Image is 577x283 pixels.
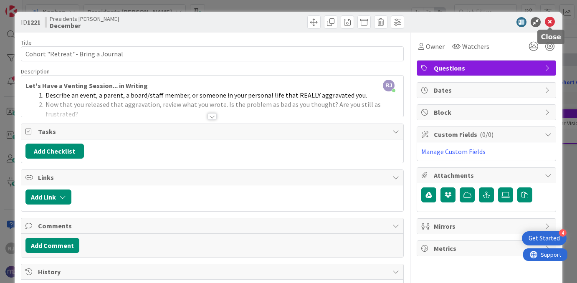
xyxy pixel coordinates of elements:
span: Support [18,1,38,11]
span: Tasks [38,126,389,136]
div: Open Get Started checklist, remaining modules: 4 [522,231,567,245]
span: Description [21,68,50,75]
span: Custom Fields [434,129,541,139]
span: Describe an event, a parent, a board/staff member, or someone in your personal life that REALLY a... [46,91,367,99]
span: Presidents [PERSON_NAME] [50,15,119,22]
span: Attachments [434,170,541,180]
span: Watchers [462,41,489,51]
span: Questions [434,63,541,73]
b: December [50,22,119,29]
span: ( 0/0 ) [480,130,493,139]
a: Manage Custom Fields [421,147,486,156]
span: Owner [426,41,445,51]
button: Add Comment [25,238,79,253]
button: Add Link [25,190,71,205]
div: 4 [559,229,567,237]
span: Metrics [434,243,541,253]
span: Links [38,172,389,182]
span: RJ [383,80,395,91]
span: Comments [38,221,389,231]
label: Title [21,39,32,46]
strong: Let's Have a Venting Session... in Writing [25,81,148,90]
span: Dates [434,85,541,95]
span: ID [21,17,40,27]
span: Mirrors [434,221,541,231]
span: Block [434,107,541,117]
div: Get Started [529,234,560,243]
input: type card name here... [21,46,404,61]
span: History [38,267,389,277]
button: Add Checklist [25,144,84,159]
h5: Close [541,33,562,41]
b: 1221 [27,18,40,26]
